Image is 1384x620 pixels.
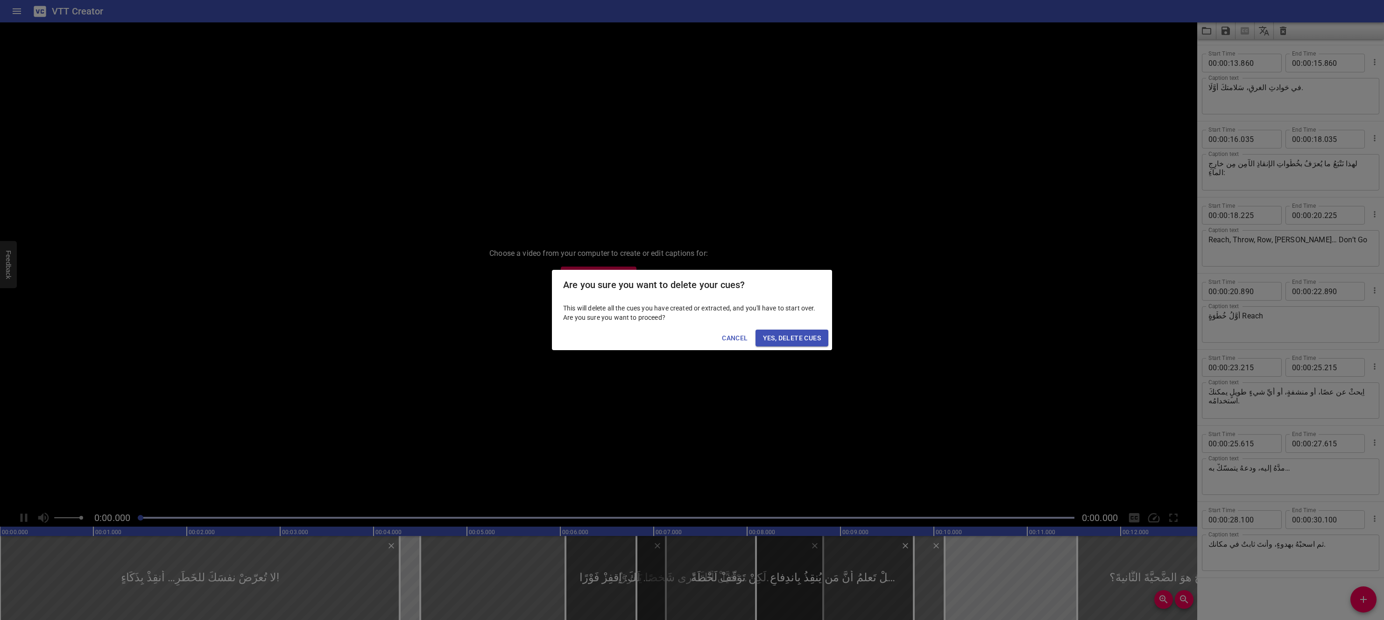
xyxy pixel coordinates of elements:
[722,332,748,344] span: Cancel
[756,330,828,347] button: Yes, Delete Cues
[763,332,821,344] span: Yes, Delete Cues
[552,300,832,326] div: This will delete all the cues you have created or extracted, and you'll have to start over. Are y...
[718,330,751,347] button: Cancel
[563,277,821,292] h2: Are you sure you want to delete your cues?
